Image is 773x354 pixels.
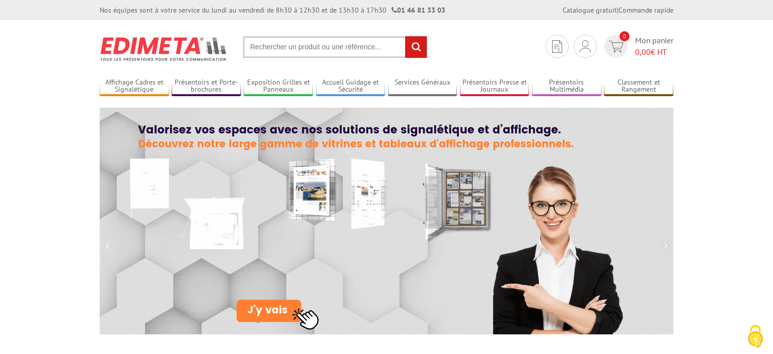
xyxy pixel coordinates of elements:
a: Services Généraux [388,78,457,95]
span: 0,00 [635,47,651,57]
a: Commande rapide [619,6,673,15]
a: Affichage Cadres et Signalétique [100,78,169,95]
img: devis rapide [580,40,591,52]
a: Catalogue gratuit [563,6,617,15]
div: | [563,5,673,15]
button: Cookies (fenêtre modale) [738,320,773,354]
span: € HT [635,46,673,58]
a: Présentoirs et Porte-brochures [172,78,241,95]
span: Mon panier [635,35,673,58]
strong: 01 46 81 33 03 [392,6,445,15]
img: Cookies (fenêtre modale) [743,324,768,349]
a: Présentoirs Multimédia [532,78,601,95]
a: Classement et Rangement [604,78,673,95]
img: devis rapide [609,41,624,52]
img: devis rapide [552,40,562,53]
a: Présentoirs Presse et Journaux [460,78,529,95]
div: Nos équipes sont à votre service du lundi au vendredi de 8h30 à 12h30 et de 13h30 à 17h30 [100,5,445,15]
input: Rechercher un produit ou une référence... [243,36,427,58]
a: Accueil Guidage et Sécurité [316,78,385,95]
span: 0 [620,31,630,41]
a: Exposition Grilles et Panneaux [244,78,313,95]
input: rechercher [405,36,427,58]
img: Présentoir, panneau, stand - Edimeta - PLV, affichage, mobilier bureau, entreprise [100,30,228,67]
a: devis rapide 0 Mon panier 0,00€ HT [602,35,673,58]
